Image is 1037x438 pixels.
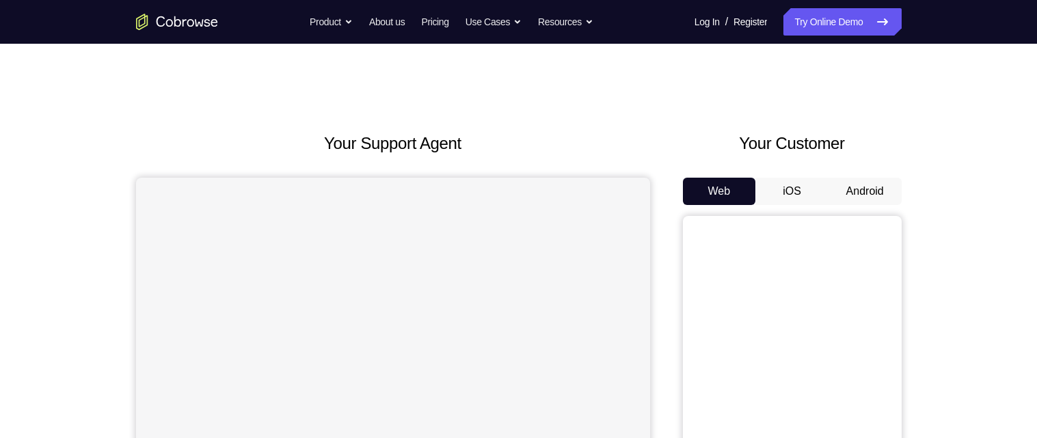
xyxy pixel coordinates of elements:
button: Resources [538,8,593,36]
h2: Your Support Agent [136,131,650,156]
button: Android [829,178,902,205]
a: Log In [695,8,720,36]
span: / [725,14,728,30]
button: Web [683,178,756,205]
button: iOS [755,178,829,205]
a: Pricing [421,8,448,36]
button: Product [310,8,353,36]
a: Try Online Demo [783,8,901,36]
a: Go to the home page [136,14,218,30]
button: Use Cases [466,8,522,36]
h2: Your Customer [683,131,902,156]
a: About us [369,8,405,36]
a: Register [733,8,767,36]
